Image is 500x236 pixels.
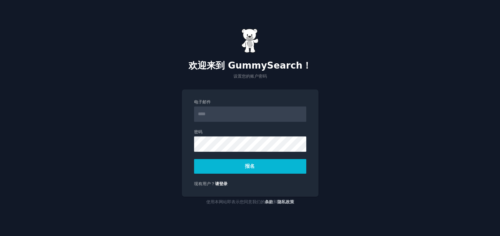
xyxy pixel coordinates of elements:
[277,199,294,204] a: 隐私政策
[265,199,273,204] a: 条款
[194,129,202,134] font: 密码
[233,74,267,79] font: 设置您的账户密码
[206,199,265,204] font: 使用本网站即表示您同意我们的
[215,181,228,186] a: 请登录
[245,163,255,169] font: 报名
[189,60,311,71] font: 欢迎来到 GummySearch！
[241,29,259,53] img: 小熊软糖
[194,100,211,104] font: 电子邮件
[273,199,277,204] font: 和
[194,181,215,186] font: 现有用户？
[194,159,306,174] button: 报名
